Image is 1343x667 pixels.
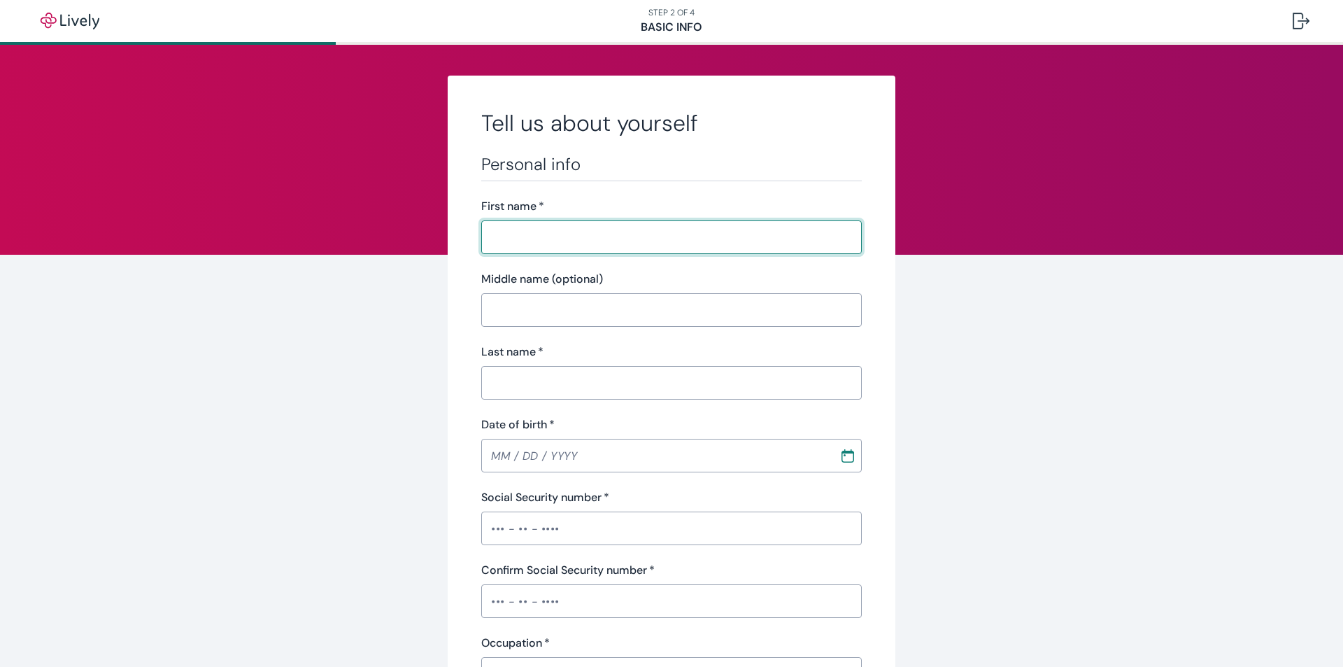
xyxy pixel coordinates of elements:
input: ••• - •• - •••• [481,514,862,542]
label: Date of birth [481,416,555,433]
label: Occupation [481,635,550,652]
label: Social Security number [481,489,609,506]
input: MM / DD / YYYY [481,442,830,470]
img: Lively [31,13,109,29]
label: First name [481,198,544,215]
input: ••• - •• - •••• [481,587,862,615]
label: Last name [481,344,543,360]
h3: Personal info [481,154,862,175]
label: Confirm Social Security number [481,562,655,579]
svg: Calendar [841,449,855,463]
h2: Tell us about yourself [481,109,862,137]
button: Log out [1281,4,1321,38]
label: Middle name (optional) [481,271,603,288]
button: Choose date [835,443,860,468]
